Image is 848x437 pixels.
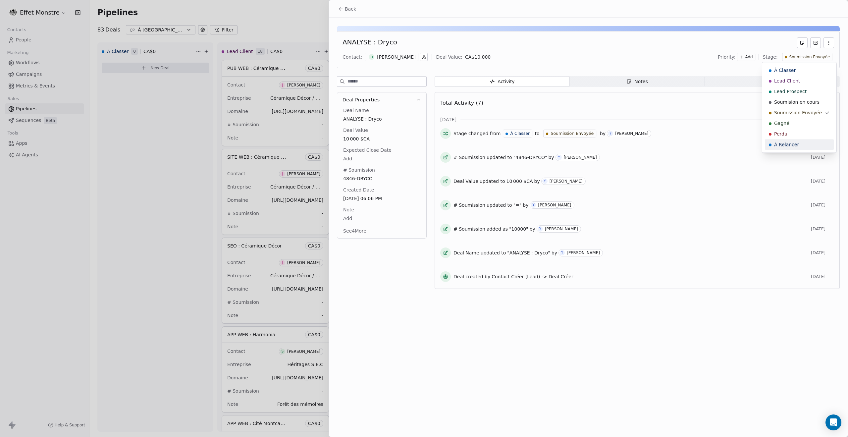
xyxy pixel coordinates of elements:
[765,65,834,150] div: Suggestions
[774,141,799,148] span: À Relancer
[774,131,787,137] span: Perdu
[774,78,800,84] span: Lead Client
[774,88,807,95] span: Lead Prospect
[774,99,820,105] span: Soumision en cours
[774,67,796,74] span: À Classer
[774,120,789,127] span: Gagné
[774,109,822,116] span: Soumission Envoyée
